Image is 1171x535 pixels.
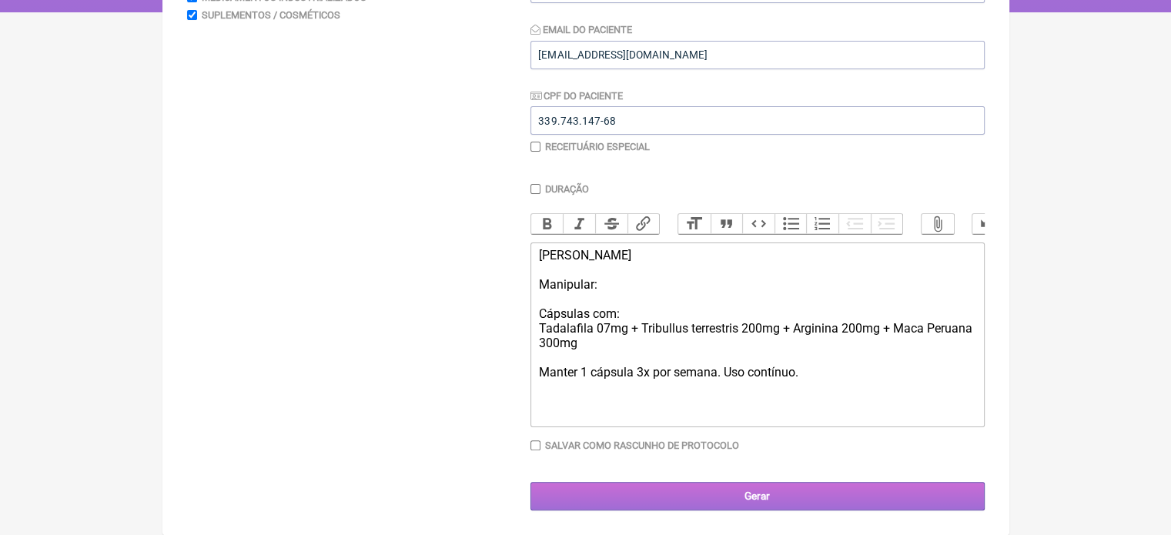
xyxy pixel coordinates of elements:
button: Bullets [775,214,807,234]
label: Salvar como rascunho de Protocolo [545,440,739,451]
button: Attach Files [922,214,954,234]
button: Increase Level [871,214,903,234]
button: Numbers [806,214,838,234]
div: Manter 1 cápsula 3x por semana. Uso contínuo. [538,365,975,380]
div: Tadalafila 07mg + Tribullus terrestris 200mg + Arginina 200mg + Maca Peruana 300mg [538,321,975,350]
button: Quote [711,214,743,234]
div: Cápsulas com: [538,306,975,321]
label: Receituário Especial [545,141,650,152]
label: CPF do Paciente [530,90,623,102]
button: Bold [531,214,564,234]
input: Gerar [530,482,985,510]
label: Suplementos / Cosméticos [202,9,340,21]
button: Code [742,214,775,234]
button: Heading [678,214,711,234]
button: Undo [972,214,1005,234]
button: Strikethrough [595,214,627,234]
label: Email do Paciente [530,24,632,35]
button: Decrease Level [838,214,871,234]
div: [PERSON_NAME] [538,248,975,262]
button: Italic [563,214,595,234]
label: Duração [545,183,589,195]
div: Manipular: [538,277,975,292]
button: Link [627,214,660,234]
